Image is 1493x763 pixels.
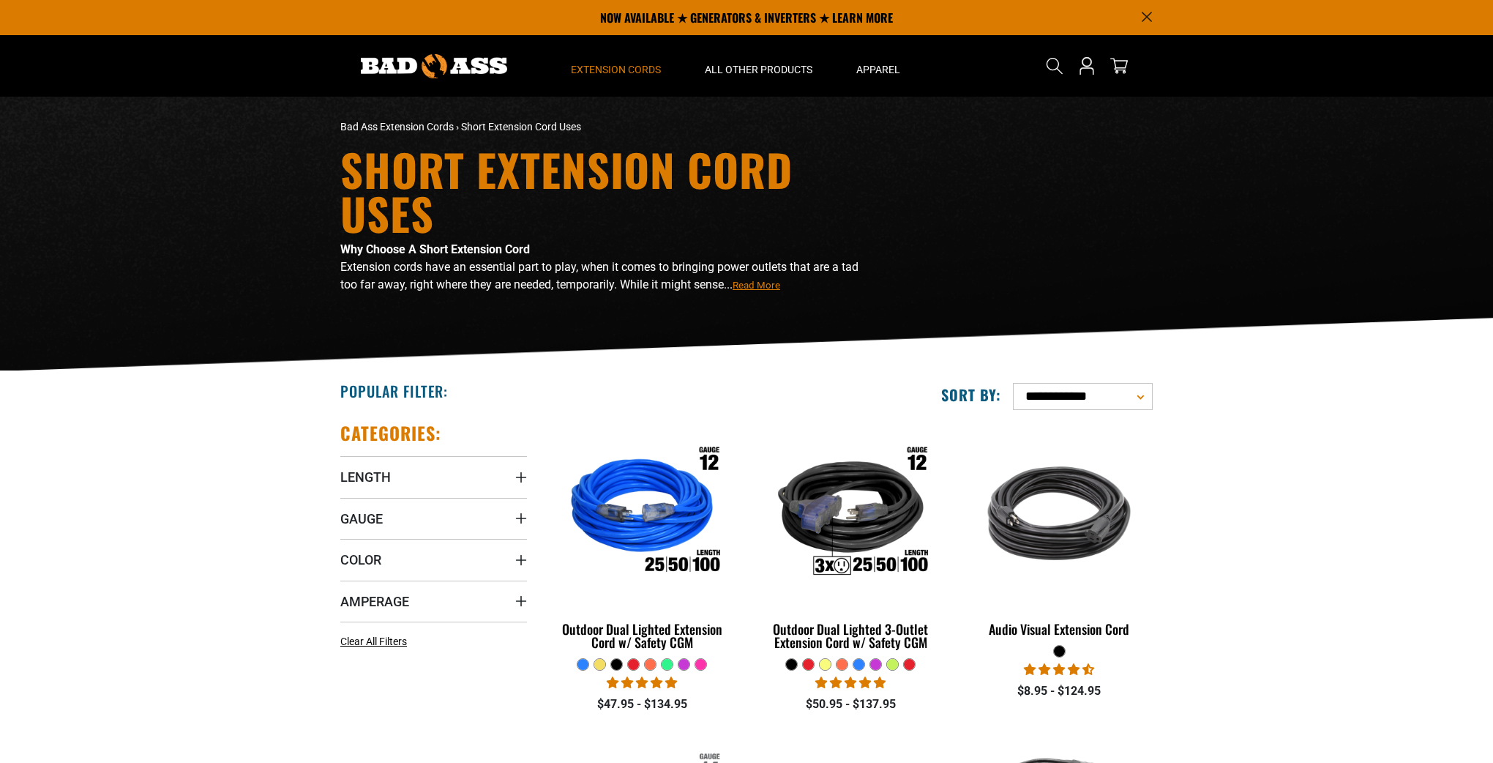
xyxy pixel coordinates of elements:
span: 4.70 stars [1024,663,1094,677]
strong: Why Choose A Short Extension Cord [340,242,530,256]
span: 4.81 stars [607,676,677,690]
span: Amperage [340,593,409,610]
summary: All Other Products [683,35,834,97]
span: Extension Cords [571,63,661,76]
img: Outdoor Dual Lighted Extension Cord w/ Safety CGM [550,429,735,598]
h2: Categories: [340,422,441,444]
summary: Length [340,456,527,497]
span: Color [340,551,381,568]
div: Audio Visual Extension Cord [966,622,1153,636]
h1: Short Extension Cord Uses [340,147,875,235]
p: Extension cords have an essential part to play, when it comes to bringing power outlets that are ... [340,258,875,294]
span: Short Extension Cord Uses [461,121,581,133]
span: All Other Products [705,63,812,76]
nav: breadcrumbs [340,119,875,135]
summary: Amperage [340,581,527,622]
span: Length [340,469,391,485]
span: 4.80 stars [815,676,886,690]
label: Sort by: [941,385,1001,404]
a: black Audio Visual Extension Cord [966,422,1153,644]
summary: Color [340,539,527,580]
summary: Gauge [340,498,527,539]
summary: Search [1043,54,1066,78]
span: › [456,121,459,133]
img: Bad Ass Extension Cords [361,54,507,78]
div: Outdoor Dual Lighted 3-Outlet Extension Cord w/ Safety CGM [757,622,944,649]
a: Outdoor Dual Lighted 3-Outlet Extension Cord w/ Safety CGM Outdoor Dual Lighted 3-Outlet Extensio... [757,422,944,658]
summary: Extension Cords [549,35,683,97]
div: $8.95 - $124.95 [966,682,1153,700]
a: Clear All Filters [340,634,413,650]
div: Outdoor Dual Lighted Extension Cord w/ Safety CGM [549,622,736,649]
div: $50.95 - $137.95 [757,696,944,713]
img: black [967,429,1151,598]
div: $47.95 - $134.95 [549,696,736,713]
span: Apparel [856,63,900,76]
span: Clear All Filters [340,636,407,647]
a: Outdoor Dual Lighted Extension Cord w/ Safety CGM Outdoor Dual Lighted Extension Cord w/ Safety CGM [549,422,736,658]
h2: Popular Filter: [340,381,448,401]
a: Bad Ass Extension Cords [340,121,454,133]
span: Read More [733,280,780,291]
summary: Apparel [834,35,922,97]
img: Outdoor Dual Lighted 3-Outlet Extension Cord w/ Safety CGM [758,429,943,598]
span: Gauge [340,510,383,527]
